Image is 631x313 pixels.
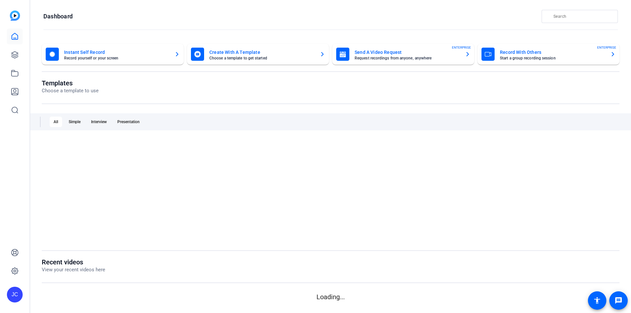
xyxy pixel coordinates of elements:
mat-card-title: Send A Video Request [355,48,460,56]
p: View your recent videos here [42,266,105,274]
h1: Recent videos [42,258,105,266]
mat-icon: accessibility [593,297,601,304]
mat-card-title: Instant Self Record [64,48,169,56]
mat-card-subtitle: Request recordings from anyone, anywhere [355,56,460,60]
div: Interview [87,117,111,127]
input: Search [553,12,613,20]
mat-card-subtitle: Choose a template to get started [209,56,315,60]
button: Instant Self RecordRecord yourself or your screen [42,44,184,65]
button: Send A Video RequestRequest recordings from anyone, anywhereENTERPRISE [332,44,474,65]
div: Simple [65,117,84,127]
div: All [50,117,62,127]
mat-card-subtitle: Start a group recording session [500,56,605,60]
mat-icon: message [615,297,622,304]
h1: Templates [42,79,99,87]
button: Create With A TemplateChoose a template to get started [187,44,329,65]
button: Record With OthersStart a group recording sessionENTERPRISE [478,44,619,65]
div: Presentation [113,117,144,127]
img: blue-gradient.svg [10,11,20,21]
h1: Dashboard [43,12,73,20]
p: Loading... [42,292,619,302]
mat-card-title: Record With Others [500,48,605,56]
p: Choose a template to use [42,87,99,95]
mat-card-title: Create With A Template [209,48,315,56]
span: ENTERPRISE [597,45,616,50]
mat-card-subtitle: Record yourself or your screen [64,56,169,60]
span: ENTERPRISE [452,45,471,50]
div: JC [7,287,23,302]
